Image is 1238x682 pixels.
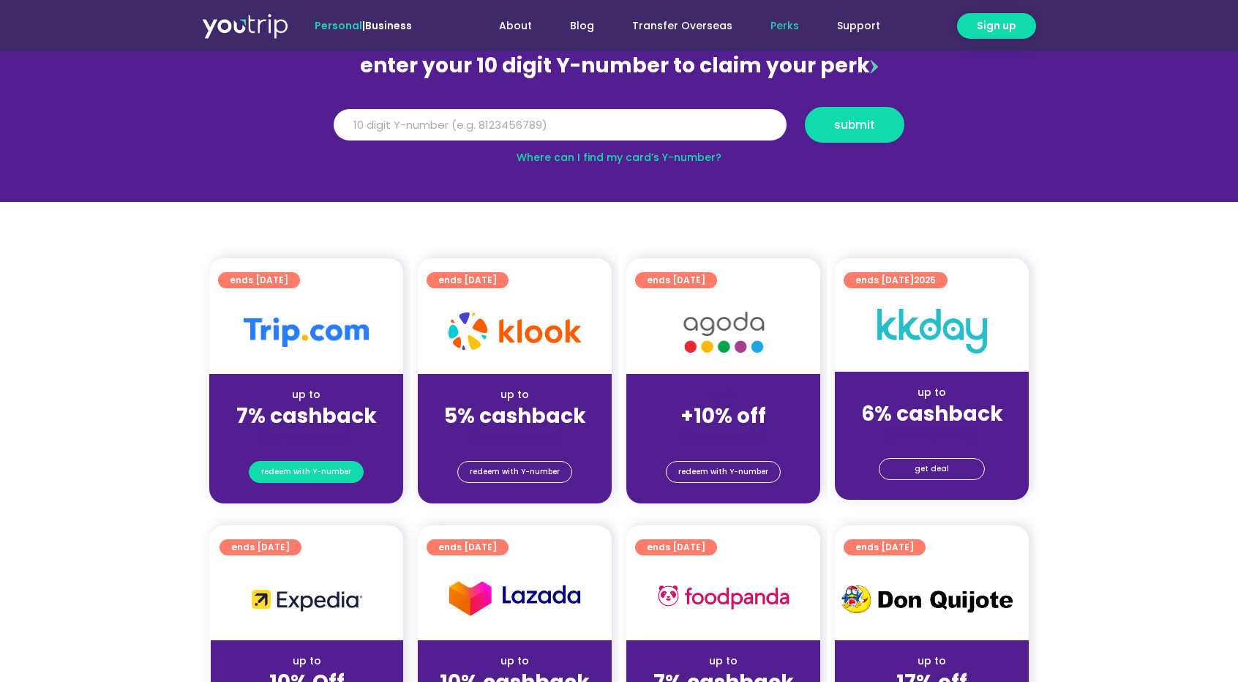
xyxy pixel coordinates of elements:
[647,272,705,288] span: ends [DATE]
[326,47,912,85] div: enter your 10 digit Y-number to claim your perk
[613,12,751,40] a: Transfer Overseas
[847,653,1017,669] div: up to
[680,402,766,430] strong: +10% off
[847,385,1017,400] div: up to
[915,459,949,479] span: get deal
[635,272,717,288] a: ends [DATE]
[220,539,301,555] a: ends [DATE]
[977,18,1016,34] span: Sign up
[678,462,768,482] span: redeem with Y-number
[480,12,551,40] a: About
[517,150,721,165] a: Where can I find my card’s Y-number?
[861,400,1003,428] strong: 6% cashback
[365,18,412,33] a: Business
[457,461,572,483] a: redeem with Y-number
[805,107,904,143] button: submit
[451,12,899,40] nav: Menu
[855,539,914,555] span: ends [DATE]
[429,430,600,445] div: (for stays only)
[638,653,809,669] div: up to
[236,402,377,430] strong: 7% cashback
[957,13,1036,39] a: Sign up
[914,274,936,286] span: 2025
[438,272,497,288] span: ends [DATE]
[751,12,818,40] a: Perks
[847,427,1017,443] div: (for stays only)
[879,458,985,480] a: get deal
[438,539,497,555] span: ends [DATE]
[427,272,509,288] a: ends [DATE]
[231,539,290,555] span: ends [DATE]
[844,272,948,288] a: ends [DATE]2025
[470,462,560,482] span: redeem with Y-number
[444,402,586,430] strong: 5% cashback
[647,539,705,555] span: ends [DATE]
[818,12,899,40] a: Support
[635,539,717,555] a: ends [DATE]
[249,461,364,483] a: redeem with Y-number
[218,272,300,288] a: ends [DATE]
[334,109,787,141] input: 10 digit Y-number (e.g. 8123456789)
[429,653,600,669] div: up to
[638,430,809,445] div: (for stays only)
[429,387,600,402] div: up to
[666,461,781,483] a: redeem with Y-number
[261,462,351,482] span: redeem with Y-number
[221,430,391,445] div: (for stays only)
[230,272,288,288] span: ends [DATE]
[315,18,362,33] span: Personal
[427,539,509,555] a: ends [DATE]
[855,272,936,288] span: ends [DATE]
[834,119,875,130] span: submit
[315,18,412,33] span: |
[334,107,904,154] form: Y Number
[551,12,613,40] a: Blog
[222,653,391,669] div: up to
[710,387,737,402] span: up to
[844,539,926,555] a: ends [DATE]
[221,387,391,402] div: up to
